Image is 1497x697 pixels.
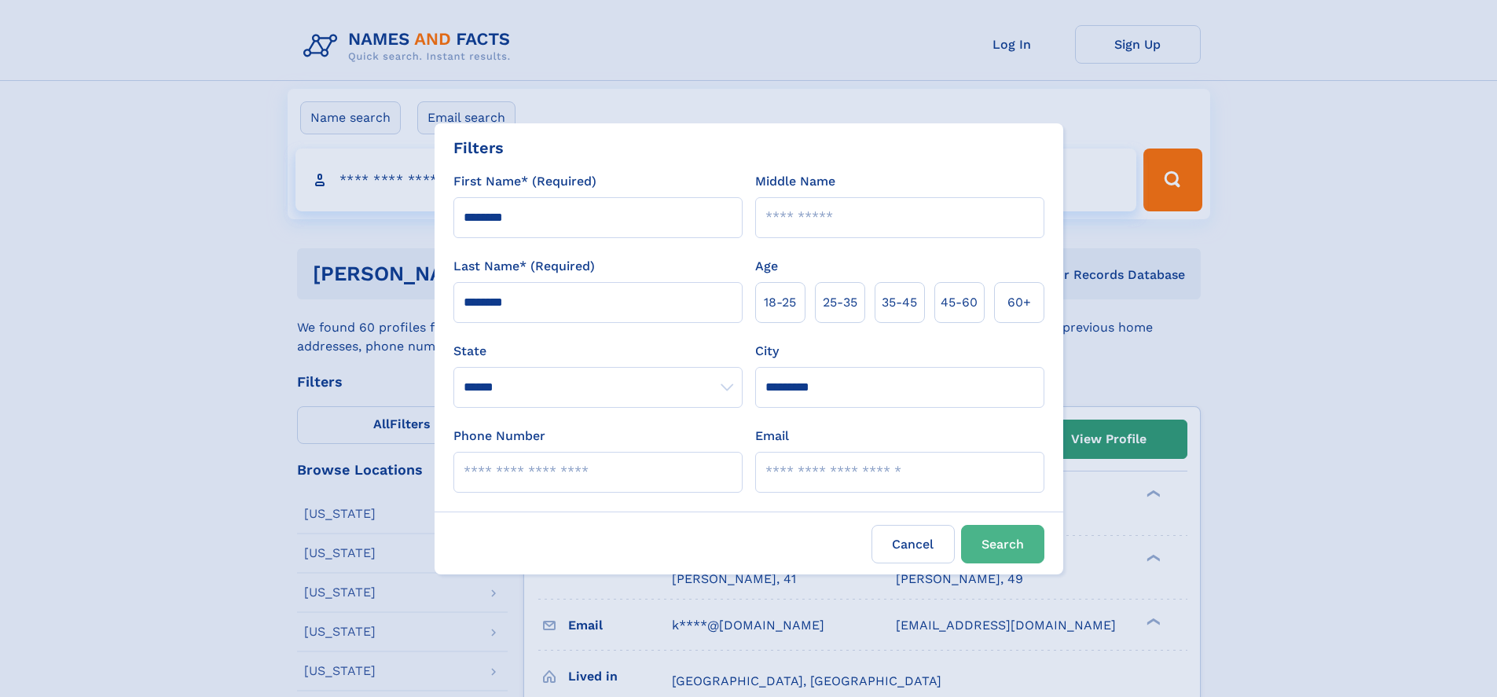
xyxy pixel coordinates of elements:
[755,257,778,276] label: Age
[882,293,917,312] span: 35‑45
[764,293,796,312] span: 18‑25
[755,342,779,361] label: City
[453,172,596,191] label: First Name* (Required)
[941,293,978,312] span: 45‑60
[961,525,1044,563] button: Search
[453,257,595,276] label: Last Name* (Required)
[871,525,955,563] label: Cancel
[453,427,545,446] label: Phone Number
[823,293,857,312] span: 25‑35
[453,342,743,361] label: State
[755,172,835,191] label: Middle Name
[453,136,504,160] div: Filters
[1007,293,1031,312] span: 60+
[755,427,789,446] label: Email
